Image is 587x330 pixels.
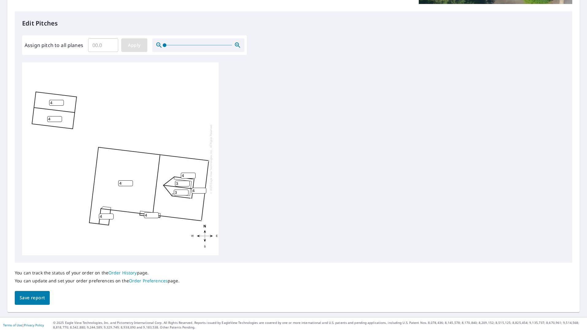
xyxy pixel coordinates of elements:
[121,38,147,52] button: Apply
[108,270,137,276] a: Order History
[126,41,142,49] span: Apply
[24,323,44,327] a: Privacy Policy
[53,320,584,330] p: © 2025 Eagle View Technologies, Inc. and Pictometry International Corp. All Rights Reserved. Repo...
[25,41,83,49] label: Assign pitch to all planes
[129,278,168,284] a: Order Preferences
[3,323,44,327] p: |
[15,278,180,284] p: You can update and set your order preferences on the page.
[15,270,180,276] p: You can track the status of your order on the page.
[88,37,118,54] input: 00.0
[3,323,22,327] a: Terms of Use
[22,19,565,28] p: Edit Pitches
[20,294,45,302] span: Save report
[15,291,50,305] button: Save report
